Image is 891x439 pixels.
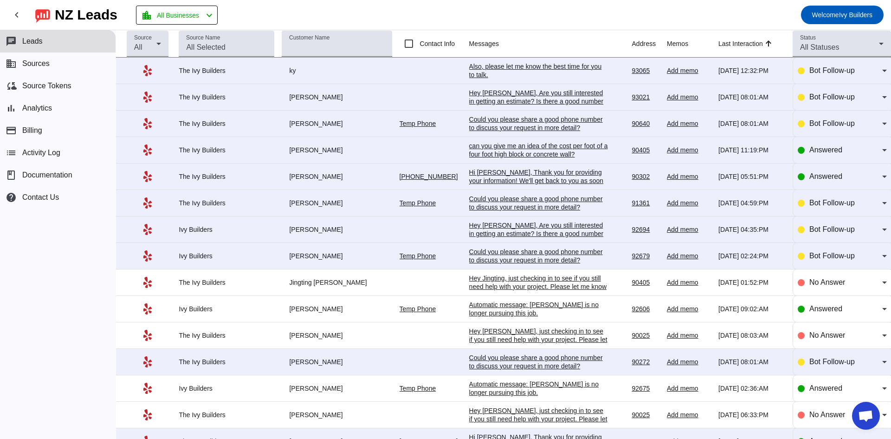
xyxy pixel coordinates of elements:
[718,199,785,207] div: [DATE] 04:59:PM
[179,225,274,234] div: Ivy Builders
[186,35,220,41] mat-label: Source Name
[179,384,274,393] div: Ivy Builders
[632,225,659,234] div: 92694
[157,9,199,22] span: All Businesses
[282,252,392,260] div: [PERSON_NAME]
[667,93,711,101] div: Add memo
[469,327,608,360] div: Hey [PERSON_NAME], just checking in to see if you still need help with your project. Please let m...
[400,120,436,127] a: Temp Phone
[11,9,22,20] mat-icon: chevron_left
[55,8,117,21] div: NZ Leads
[809,358,855,366] span: Bot Follow-up
[632,146,659,154] div: 90405
[179,119,274,128] div: The Ivy Builders
[282,199,392,207] div: [PERSON_NAME]
[142,356,153,367] mat-icon: Yelp
[718,384,785,393] div: [DATE] 02:36:AM
[282,358,392,366] div: [PERSON_NAME]
[632,252,659,260] div: 92679
[6,147,17,158] mat-icon: list
[282,305,392,313] div: [PERSON_NAME]
[22,193,59,202] span: Contact Us
[667,146,711,154] div: Add memo
[632,93,659,101] div: 93021
[142,197,153,209] mat-icon: Yelp
[809,66,855,74] span: Bot Follow-up
[6,58,17,69] mat-icon: business
[418,39,455,48] label: Contact Info
[6,125,17,136] mat-icon: payment
[632,30,667,58] th: Address
[22,82,71,90] span: Source Tokens
[204,10,215,21] mat-icon: chevron_left
[22,37,43,46] span: Leads
[282,278,392,287] div: Jingting [PERSON_NAME]
[282,119,392,128] div: [PERSON_NAME]
[35,7,50,23] img: logo
[809,305,842,313] span: Answered
[632,384,659,393] div: 92675
[469,354,608,370] div: Could you please share a good phone number to discuss your request in more detail?​
[667,119,711,128] div: Add memo
[718,66,785,75] div: [DATE] 12:32:PM
[282,384,392,393] div: [PERSON_NAME]
[632,305,659,313] div: 92606
[142,171,153,182] mat-icon: Yelp
[22,171,72,179] span: Documentation
[6,170,17,181] span: book
[400,252,436,260] a: Temp Phone
[282,411,392,419] div: [PERSON_NAME]
[667,225,711,234] div: Add memo
[282,93,392,101] div: [PERSON_NAME]
[282,172,392,181] div: [PERSON_NAME]
[809,93,855,101] span: Bot Follow-up
[179,331,274,340] div: The Ivy Builders
[632,119,659,128] div: 90640
[632,199,659,207] div: 91361
[282,225,392,234] div: [PERSON_NAME]
[469,221,608,246] div: Hey [PERSON_NAME], Are you still interested in getting an estimate? Is there a good number to rea...
[469,301,608,317] div: Automatic message: [PERSON_NAME] is no longer pursuing this job.
[142,250,153,262] mat-icon: Yelp
[632,172,659,181] div: 90302
[667,331,711,340] div: Add memo
[179,172,274,181] div: The Ivy Builders
[22,104,52,112] span: Analytics
[667,30,718,58] th: Memos
[852,402,880,430] a: Open chat
[400,305,436,313] a: Temp Phone
[801,6,884,24] button: WelcomeIvy Builders
[179,305,274,313] div: Ivy Builders
[469,248,608,264] div: Could you please share a good phone number to discuss your request in more detail?​
[667,411,711,419] div: Add memo
[718,252,785,260] div: [DATE] 02:24:PM
[400,199,436,207] a: Temp Phone
[469,62,608,79] div: Also, please let me know the best time for you to talk.​
[809,252,855,260] span: Bot Follow-up
[186,42,267,53] input: All Selected
[809,384,842,392] span: Answered
[800,35,816,41] mat-label: Status
[718,331,785,340] div: [DATE] 08:03:AM
[667,199,711,207] div: Add memo
[6,192,17,203] mat-icon: help
[718,305,785,313] div: [DATE] 09:02:AM
[282,66,392,75] div: ky
[469,168,608,202] div: Hi [PERSON_NAME], Thank you for providing your information! We'll get back to you as soon as poss...
[179,358,274,366] div: The Ivy Builders
[141,10,152,21] mat-icon: location_city
[142,330,153,341] mat-icon: Yelp
[282,331,392,340] div: [PERSON_NAME]
[667,358,711,366] div: Add memo
[134,35,152,41] mat-label: Source
[809,172,842,180] span: Answered
[718,358,785,366] div: [DATE] 08:01:AM
[142,118,153,129] mat-icon: Yelp
[282,146,392,154] div: [PERSON_NAME]
[289,35,329,41] mat-label: Customer Name
[469,115,608,132] div: Could you please share a good phone number to discuss your request in more detail?​
[179,146,274,154] div: The Ivy Builders
[632,358,659,366] div: 90272
[22,149,60,157] span: Activity Log
[469,195,608,211] div: Could you please share a good phone number to discuss your request in more detail?​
